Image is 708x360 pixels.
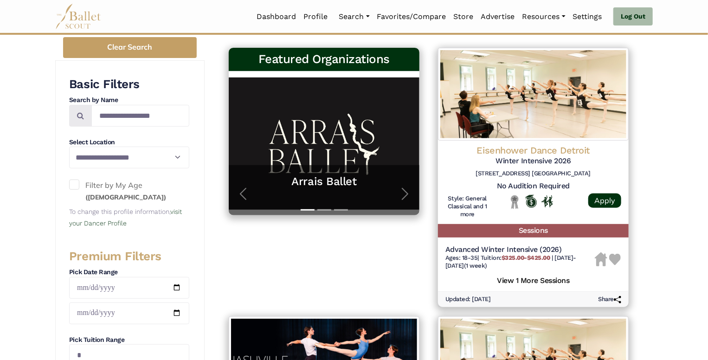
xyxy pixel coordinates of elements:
span: Ages: 18-35 [445,254,478,261]
img: Local [509,195,521,209]
h4: Pick Tuition Range [69,335,189,345]
b: $325.00-$425.00 [502,254,550,261]
h4: Select Location [69,138,189,147]
a: Dashboard [253,7,300,26]
h6: | | [445,254,595,270]
img: Housing Unavailable [595,252,607,266]
a: Apply [588,193,621,208]
h3: Premium Filters [69,249,189,264]
h4: Search by Name [69,96,189,105]
h6: Share [598,296,621,303]
a: Search [335,7,373,26]
img: Logo [438,48,629,141]
h3: Basic Filters [69,77,189,92]
a: Settings [569,7,606,26]
button: Slide 2 [317,205,331,215]
a: Advertise [477,7,519,26]
img: Offers Scholarship [525,195,537,208]
button: Slide 3 [334,205,348,215]
input: Search by names... [91,105,189,127]
h6: Style: General Classical and 1 more [445,195,489,219]
a: Favorites/Compare [373,7,450,26]
h5: No Audition Required [445,181,621,191]
h6: Updated: [DATE] [445,296,491,303]
button: Slide 1 [301,205,315,215]
img: Heart [609,254,621,265]
span: [DATE]-[DATE] (1 week) [445,254,576,269]
span: Tuition: [481,254,552,261]
h4: Pick Date Range [69,268,189,277]
img: In Person [541,195,553,207]
a: Profile [300,7,332,26]
h6: [STREET_ADDRESS] [GEOGRAPHIC_DATA] [445,170,621,178]
small: ([DEMOGRAPHIC_DATA]) [85,193,166,201]
h5: Sessions [438,224,629,238]
label: Filter by My Age [69,180,189,203]
a: Resources [519,7,569,26]
a: Log Out [613,7,653,26]
button: Clear Search [63,37,197,58]
h3: Featured Organizations [236,51,412,67]
a: Arrais Ballet [238,174,410,189]
h5: Winter Intensive 2026 [445,156,621,166]
a: Store [450,7,477,26]
h4: Eisenhower Dance Detroit [445,144,621,156]
small: To change this profile information, [69,208,182,227]
h5: View 1 More Sessions [445,274,621,286]
h5: Advanced Winter Intensive (2026) [445,245,595,255]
